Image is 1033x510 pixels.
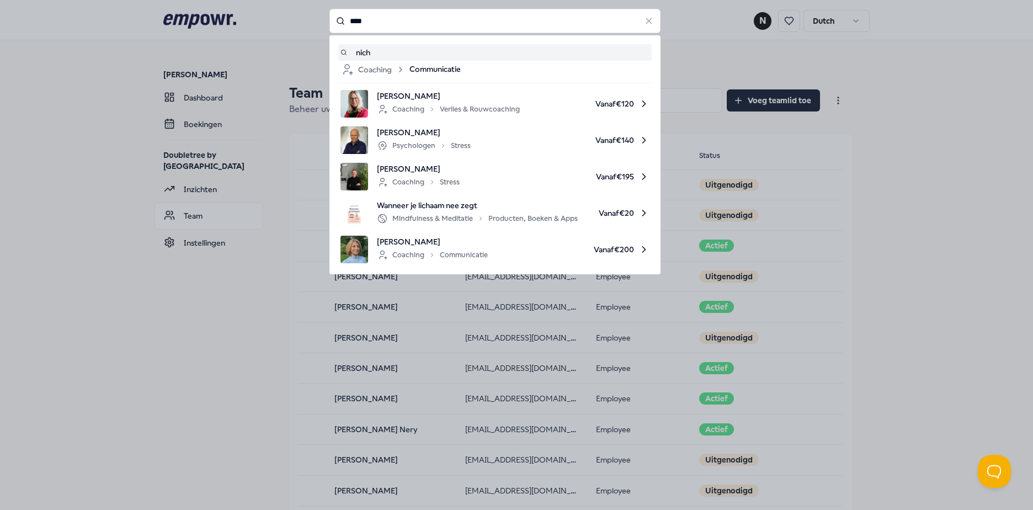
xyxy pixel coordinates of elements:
input: Search for products, categories or subcategories [329,9,661,33]
span: [PERSON_NAME] [377,236,488,248]
span: Vanaf € 20 [587,199,649,227]
div: Psychologen Stress [377,139,471,152]
img: product image [340,236,368,263]
iframe: Help Scout Beacon - Open [978,455,1011,488]
span: Vanaf € 195 [468,163,649,190]
div: Coaching Stress [377,176,460,189]
div: Mindfulness & Meditatie Producten, Boeken & Apps [377,212,578,225]
img: product image [340,163,368,190]
img: product image [340,199,368,227]
span: Vanaf € 120 [529,90,649,118]
span: Vanaf € 200 [497,236,649,263]
a: product image[PERSON_NAME]CoachingCommunicatieVanaf€200 [340,236,649,263]
a: nich [340,46,649,59]
a: product image[PERSON_NAME]CoachingVerlies & RouwcoachingVanaf€120 [340,90,649,118]
span: Vanaf € 140 [480,126,649,154]
span: [PERSON_NAME] [377,163,460,175]
a: product image[PERSON_NAME]PsychologenStressVanaf€140 [340,126,649,154]
span: Communicatie [409,63,461,76]
div: Coaching [340,63,405,76]
div: Coaching Verlies & Rouwcoaching [377,103,520,116]
img: product image [340,126,368,154]
span: [PERSON_NAME] [377,126,471,139]
a: product imageWanneer je lichaam nee zegtMindfulness & MeditatieProducten, Boeken & AppsVanaf€20 [340,199,649,227]
img: product image [340,90,368,118]
div: Coaching Communicatie [377,248,488,262]
a: CoachingCommunicatie [340,63,649,76]
span: [PERSON_NAME] [377,90,520,102]
a: product image[PERSON_NAME]CoachingStressVanaf€195 [340,163,649,190]
span: Wanneer je lichaam nee zegt [377,199,578,211]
